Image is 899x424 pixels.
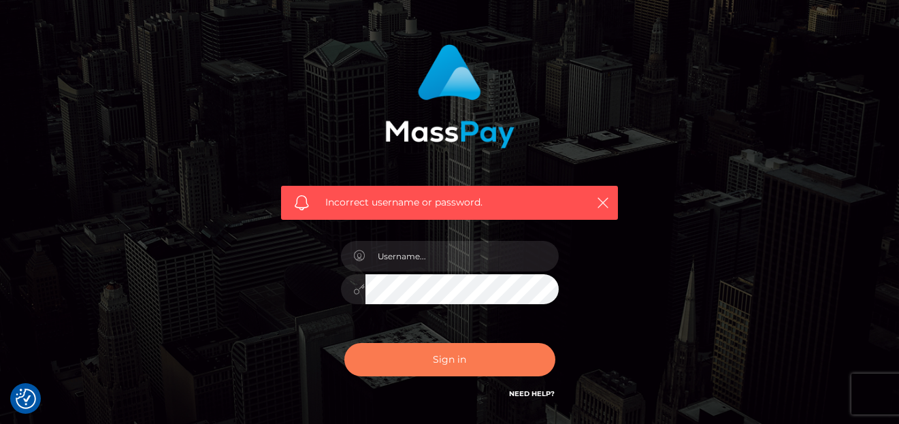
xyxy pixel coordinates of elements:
img: Revisit consent button [16,389,36,409]
span: Incorrect username or password. [325,195,574,210]
img: MassPay Login [385,44,514,148]
a: Need Help? [510,389,555,398]
button: Consent Preferences [16,389,36,409]
button: Sign in [344,343,555,376]
input: Username... [365,241,559,272]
